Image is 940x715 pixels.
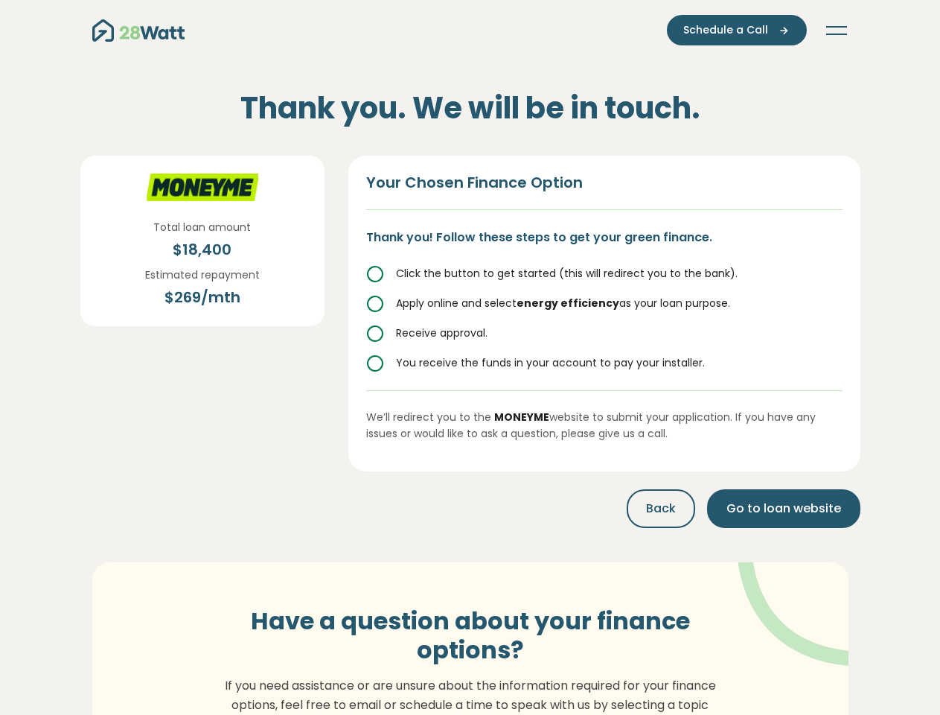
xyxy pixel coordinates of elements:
[699,521,893,667] img: vector
[396,355,705,370] span: You receive the funds in your account to pay your installer.
[153,219,251,235] p: Total loan amount
[145,267,260,283] p: Estimated repayment
[153,238,251,261] div: $ 18,400
[627,489,695,528] button: Back
[80,72,860,144] h2: Thank you. We will be in touch.
[366,174,843,210] h2: Your Chosen Finance Option
[147,174,258,201] img: MONEYME Green Loan
[726,500,841,518] span: Go to loan website
[494,410,549,425] strong: MONEYME
[646,500,676,518] span: Back
[217,607,724,664] h3: Have a question about your finance options?
[396,325,487,340] span: Receive approval.
[396,266,738,281] span: Click the button to get started (this will redirect you to the bank).
[667,15,807,45] button: Schedule a Call
[396,296,730,311] span: Apply online and select as your loan purpose.
[145,286,260,308] div: $ 269 /mth
[683,22,768,38] span: Schedule a Call
[92,19,185,42] img: 28Watt
[517,296,619,311] strong: energy efficiency
[825,23,848,38] button: Toggle navigation
[92,15,848,45] nav: Main navigation
[366,390,843,442] p: We’ll redirect you to the website to submit your application. If you have any issues or would lik...
[707,489,860,528] button: Go to loan website
[366,228,843,247] p: Thank you! Follow these steps to get your green finance.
